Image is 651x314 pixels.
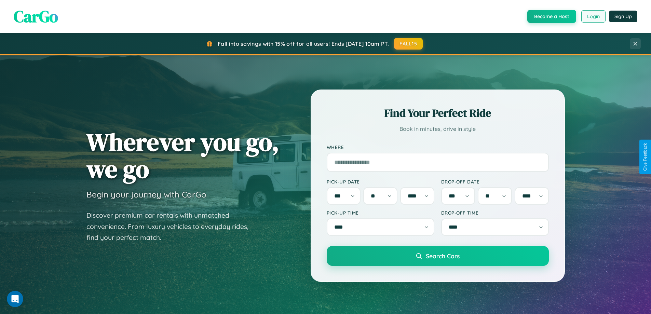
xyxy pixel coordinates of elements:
button: Sign Up [609,11,637,22]
h1: Wherever you go, we go [86,128,279,182]
label: Drop-off Date [441,179,549,185]
span: CarGo [14,5,58,28]
h3: Begin your journey with CarGo [86,189,206,200]
label: Where [327,144,549,150]
button: Login [581,10,606,23]
span: Fall into savings with 15% off for all users! Ends [DATE] 10am PT. [218,40,389,47]
h2: Find Your Perfect Ride [327,106,549,121]
p: Book in minutes, drive in style [327,124,549,134]
button: Become a Host [527,10,576,23]
p: Discover premium car rentals with unmatched convenience. From luxury vehicles to everyday rides, ... [86,210,257,243]
label: Pick-up Time [327,210,434,216]
iframe: Intercom live chat [7,291,23,307]
button: FALL15 [394,38,423,50]
label: Pick-up Date [327,179,434,185]
div: Give Feedback [643,143,648,171]
span: Search Cars [426,252,460,260]
label: Drop-off Time [441,210,549,216]
button: Search Cars [327,246,549,266]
